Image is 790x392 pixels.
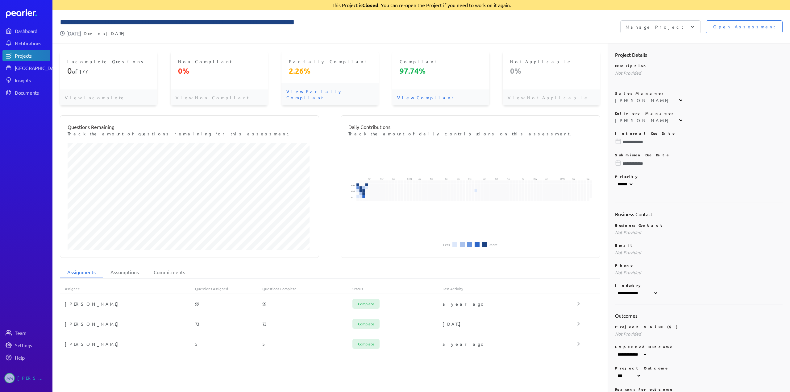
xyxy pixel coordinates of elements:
p: Project Outcome [615,365,783,370]
a: Settings [2,340,50,351]
text: May [534,178,537,180]
p: Expected Outcome [615,344,783,349]
p: 0% [510,66,592,76]
text: Aug [418,178,421,180]
p: 2.26% [289,66,371,76]
strong: Closed [362,2,378,8]
div: 5 [195,341,263,347]
span: Not Provided [615,70,641,76]
text: Mar [507,178,510,180]
p: Description [615,63,783,68]
text: Feb [495,178,498,180]
div: 99 [195,301,263,307]
text: Oct [445,178,447,180]
text: Fri [351,196,353,198]
a: Projects [2,50,50,61]
div: Last Activity [443,286,578,291]
div: [PERSON_NAME] [615,97,671,103]
span: Michelle Manuel [4,373,15,383]
a: MM[PERSON_NAME] [2,370,50,386]
p: Compliant [400,58,482,64]
span: Open Assessment [713,23,775,30]
p: Sales Manager [615,91,783,96]
text: Dec [469,178,472,180]
h2: Project Details [615,51,783,58]
text: Wed [351,190,355,192]
h2: Business Contact [615,210,783,218]
p: 97.74% [400,66,482,76]
text: [DATE] [560,178,565,180]
div: Status [352,286,443,291]
p: Submisson Due Date [615,152,783,157]
p: View Partially Compliant [281,83,379,105]
p: View Not Applicable [503,89,600,105]
text: Sep [587,178,589,180]
a: Dashboard [2,25,50,36]
span: 177 [79,68,88,75]
p: Manage Project [626,24,683,30]
p: Phone [615,263,783,268]
text: Jan [484,178,486,180]
p: Track the amount of questions remaining for this assessment. [68,130,311,137]
li: More [489,243,497,246]
text: Sep [430,178,433,180]
div: Insights [15,77,49,83]
div: 73 [195,321,263,327]
div: Assignee [60,286,195,291]
p: Not Applicable [510,58,592,64]
input: Please choose a due date [615,160,783,167]
div: Questions Complete [262,286,352,291]
div: [GEOGRAPHIC_DATA] [15,65,61,71]
span: Due on [DATE] [84,30,127,37]
div: a year ago [443,341,578,347]
p: Industry [615,283,783,288]
h2: Outcomes [615,312,783,319]
p: Priority [615,174,783,179]
li: Commitments [146,266,193,278]
p: Project Value ($) [615,324,783,329]
p: Incomplete Questions [67,58,150,64]
p: of [67,66,150,76]
p: 0% [178,66,260,76]
div: 73 [262,321,352,327]
a: Insights [2,75,50,86]
p: Reasons for outcome [615,387,783,392]
a: Help [2,352,50,363]
input: Please choose a due date [615,139,783,145]
li: Less [443,243,450,246]
p: Partially Compliant [289,58,371,64]
li: Assignments [60,266,103,278]
div: [PERSON_NAME] [615,117,671,123]
a: Documents [2,87,50,98]
p: Questions Remaining [68,123,311,130]
text: Jun [392,178,395,180]
p: View Compliant [392,89,489,105]
a: Notifications [2,38,50,49]
span: Not Provided [615,270,641,275]
a: [GEOGRAPHIC_DATA] [2,62,50,73]
div: Settings [15,342,49,348]
text: Mon [351,184,355,186]
text: Apr [522,178,524,180]
div: Team [15,330,49,336]
span: Not Provided [615,331,641,336]
div: Documents [15,89,49,96]
p: Business Contact [615,223,783,228]
p: View Non Compliant [171,89,268,105]
a: Dashboard [6,9,50,18]
p: View Incomplete [60,89,157,105]
text: May [380,178,384,180]
div: [PERSON_NAME] [60,341,195,347]
div: [PERSON_NAME] [60,301,195,307]
p: Non Compliant [178,58,260,64]
text: [DATE] [407,178,412,180]
span: Not Provided [615,229,641,235]
p: Delivery Manager [615,111,783,116]
span: Complete [352,299,380,309]
div: a year ago [443,301,578,307]
div: Notifications [15,40,49,46]
text: Apr [368,178,371,180]
div: 5 [262,341,352,347]
p: Track the amount of daily contributions on this assessment. [348,130,592,137]
div: [PERSON_NAME] [17,373,48,383]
